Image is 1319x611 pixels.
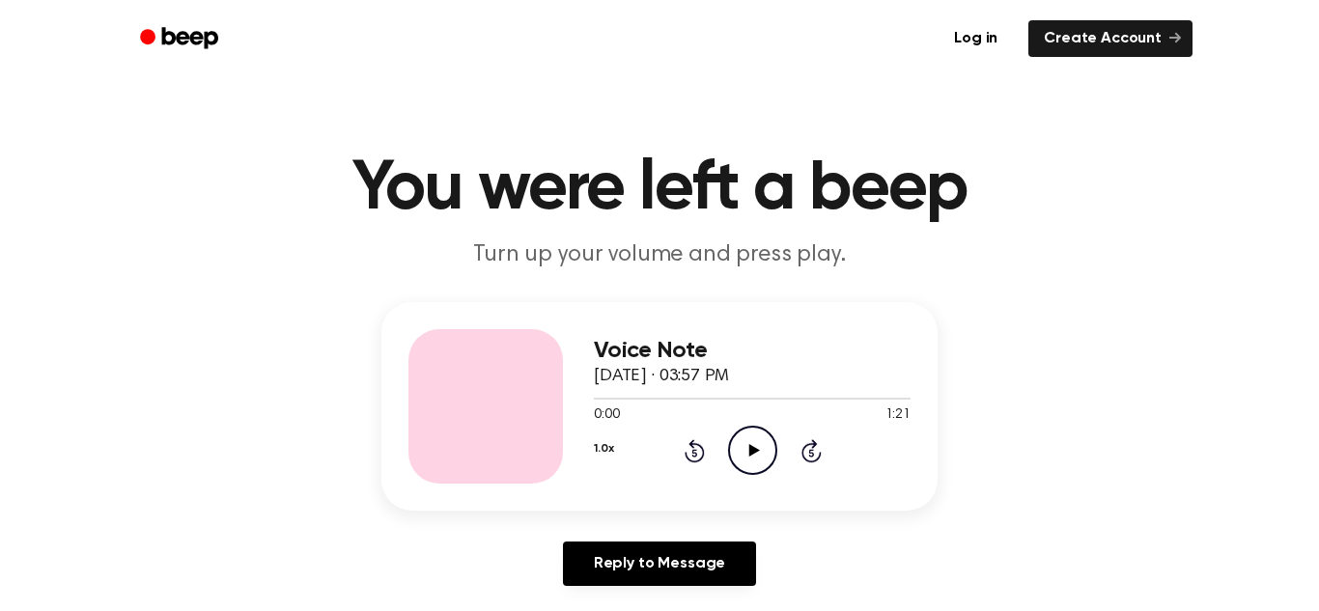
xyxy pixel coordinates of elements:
a: Reply to Message [563,542,756,586]
span: 0:00 [594,405,619,426]
h1: You were left a beep [165,154,1154,224]
h3: Voice Note [594,338,911,364]
a: Log in [935,16,1017,61]
a: Beep [126,20,236,58]
p: Turn up your volume and press play. [289,239,1030,271]
button: 1.0x [594,432,613,465]
span: [DATE] · 03:57 PM [594,368,729,385]
span: 1:21 [885,405,911,426]
a: Create Account [1028,20,1193,57]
